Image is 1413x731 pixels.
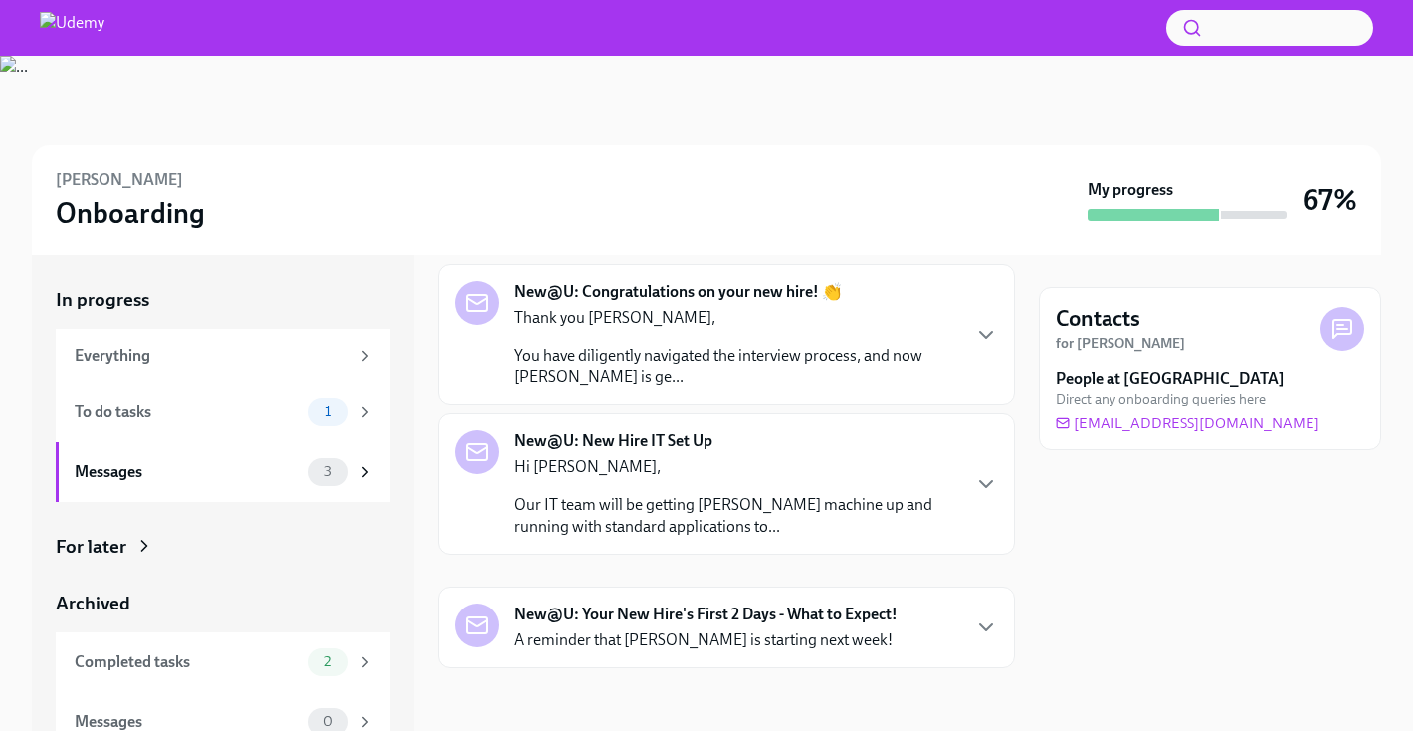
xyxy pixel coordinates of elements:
a: Completed tasks2 [56,632,390,692]
strong: New@U: Your New Hire's First 2 Days - What to Expect! [514,604,898,625]
p: A reminder that [PERSON_NAME] is starting next week! [514,629,893,651]
h3: 67% [1303,182,1357,218]
strong: My progress [1088,179,1173,201]
a: To do tasks1 [56,382,390,442]
h4: Contacts [1056,304,1140,334]
strong: New@U: New Hire IT Set Up [514,430,712,452]
a: Archived [56,591,390,616]
div: Everything [75,345,348,366]
h6: [PERSON_NAME] [56,169,183,191]
p: Thank you [PERSON_NAME], [514,307,958,329]
a: Everything [56,329,390,382]
p: Our IT team will be getting [PERSON_NAME] machine up and running with standard applications to... [514,494,958,538]
img: Udemy [40,12,104,44]
a: In progress [56,287,390,313]
span: 2 [312,654,343,669]
div: For later [56,534,126,560]
span: 3 [312,464,344,479]
div: Messages [75,461,301,483]
a: For later [56,534,390,560]
h3: Onboarding [56,195,205,231]
strong: for [PERSON_NAME] [1056,335,1185,352]
span: 0 [311,714,345,729]
span: 1 [313,404,343,419]
strong: New@U: Congratulations on your new hire! 👏 [514,281,842,303]
a: Messages3 [56,442,390,502]
strong: People at [GEOGRAPHIC_DATA] [1056,368,1285,390]
p: Hi [PERSON_NAME], [514,456,958,478]
div: To do tasks [75,401,301,423]
div: Completed tasks [75,651,301,673]
span: Direct any onboarding queries here [1056,390,1266,409]
p: You have diligently navigated the interview process, and now [PERSON_NAME] is ge... [514,345,958,388]
a: [EMAIL_ADDRESS][DOMAIN_NAME] [1056,413,1319,433]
